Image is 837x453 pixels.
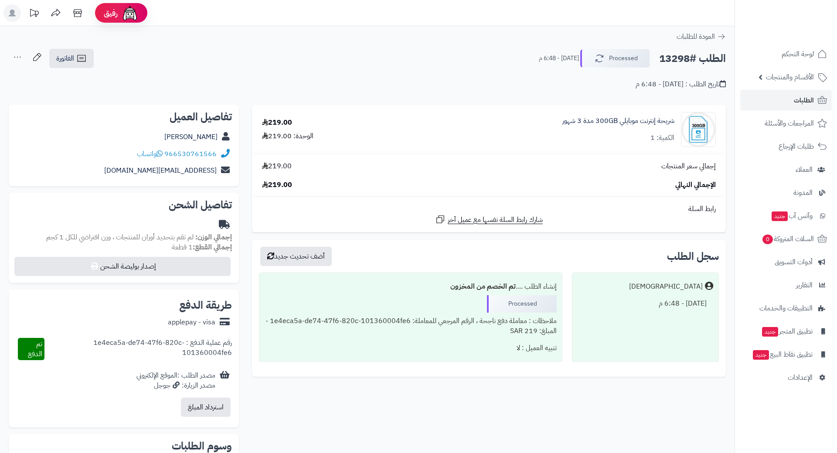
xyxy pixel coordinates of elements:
a: السلات المتروكة0 [740,228,832,249]
div: تنبيه العميل : لا [265,340,557,357]
span: لوحة التحكم [782,48,814,60]
div: رقم عملية الدفع : 1e4eca5a-de74-47f6-820c-101360004fe6 [44,338,232,361]
span: الفاتورة [56,53,74,64]
small: [DATE] - 6:48 م [539,54,579,63]
span: رفيق [104,8,118,18]
div: [DATE] - 6:48 م [578,295,713,312]
a: الفاتورة [49,49,94,68]
span: تطبيق المتجر [761,325,813,337]
button: Processed [580,49,650,68]
div: الوحدة: 219.00 [262,131,313,141]
span: 0 [762,235,773,244]
h2: وسوم الطلبات [16,441,232,451]
a: أدوات التسويق [740,252,832,272]
h2: طريقة الدفع [179,300,232,310]
a: 966530761566 [164,149,217,159]
span: جديد [772,211,788,221]
div: [DEMOGRAPHIC_DATA] [629,282,703,292]
span: وآتس آب [771,210,813,222]
span: جديد [762,327,778,337]
button: إصدار بوليصة الشحن [14,257,231,276]
a: الإعدادات [740,367,832,388]
span: التطبيقات والخدمات [759,302,813,314]
h2: تفاصيل الشحن [16,200,232,210]
span: العودة للطلبات [677,31,715,42]
a: [EMAIL_ADDRESS][DOMAIN_NAME] [104,165,217,176]
span: الإعدادات [788,371,813,384]
a: لوحة التحكم [740,44,832,65]
a: تطبيق المتجرجديد [740,321,832,342]
span: لم تقم بتحديد أوزان للمنتجات ، وزن افتراضي للكل 1 كجم [46,232,194,242]
span: المدونة [793,187,813,199]
div: ملاحظات : معاملة دفع ناجحة ، الرقم المرجعي للمعاملة: 1e4eca5a-de74-47f6-820c-101360004fe6 - المبل... [265,313,557,340]
button: أضف تحديث جديد [260,247,332,266]
span: العملاء [796,163,813,176]
span: أدوات التسويق [775,256,813,268]
div: 219.00 [262,118,292,128]
b: تم الخصم من المخزون [450,281,516,292]
div: تاريخ الطلب : [DATE] - 6:48 م [636,79,726,89]
span: المراجعات والأسئلة [765,117,814,129]
a: وآتس آبجديد [740,205,832,226]
span: إجمالي سعر المنتجات [661,161,716,171]
a: الطلبات [740,90,832,111]
h2: تفاصيل العميل [16,112,232,122]
h2: الطلب #13298 [659,50,726,68]
a: تطبيق نقاط البيعجديد [740,344,832,365]
a: العودة للطلبات [677,31,726,42]
span: الطلبات [794,94,814,106]
div: applepay - visa [168,317,215,327]
img: ai-face.png [121,4,139,22]
div: Processed [487,295,557,313]
div: مصدر الطلب :الموقع الإلكتروني [136,371,215,391]
span: 219.00 [262,161,292,171]
span: التقارير [796,279,813,291]
a: طلبات الإرجاع [740,136,832,157]
a: شريحة إنترنت موبايلي 300GB مدة 3 شهور [562,116,674,126]
a: واتساب [137,149,163,159]
span: تم الدفع [28,339,42,359]
div: الكمية: 1 [650,133,674,143]
span: شارك رابط السلة نفسها مع عميل آخر [448,215,543,225]
a: التقارير [740,275,832,296]
div: رابط السلة [255,204,722,214]
span: الإجمالي النهائي [675,180,716,190]
strong: إجمالي الوزن: [195,232,232,242]
span: طلبات الإرجاع [779,140,814,153]
strong: إجمالي القطع: [193,242,232,252]
span: الأقسام والمنتجات [766,71,814,83]
span: السلات المتروكة [762,233,814,245]
div: مصدر الزيارة: جوجل [136,381,215,391]
a: شارك رابط السلة نفسها مع عميل آخر [435,214,543,225]
div: إنشاء الطلب .... [265,278,557,295]
a: التطبيقات والخدمات [740,298,832,319]
span: تطبيق نقاط البيع [752,348,813,361]
h3: سجل الطلب [667,251,719,262]
button: استرداد المبلغ [181,398,231,417]
span: 219.00 [262,180,292,190]
a: تحديثات المنصة [23,4,45,24]
span: جديد [753,350,769,360]
a: العملاء [740,159,832,180]
small: 1 قطعة [172,242,232,252]
img: EC3FB749-DA9E-40D1-930B-5E6DB60526A2-90x90.jpeg [681,112,715,147]
a: [PERSON_NAME] [164,132,218,142]
a: المراجعات والأسئلة [740,113,832,134]
a: المدونة [740,182,832,203]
